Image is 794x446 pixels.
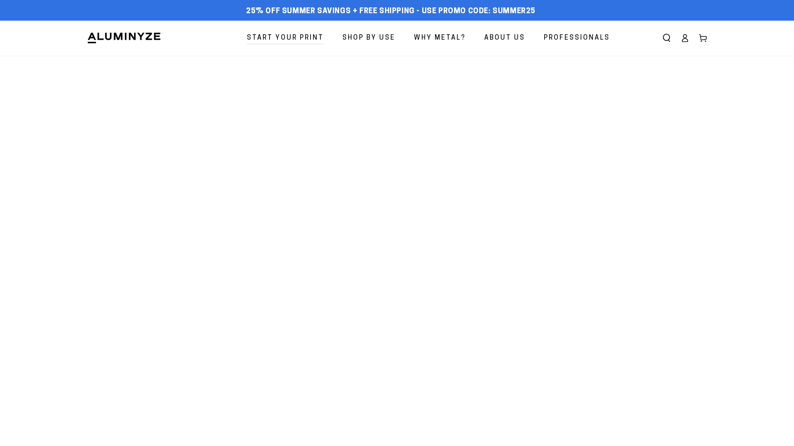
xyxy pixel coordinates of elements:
[484,32,525,44] span: About Us
[408,27,472,49] a: Why Metal?
[336,27,402,49] a: Shop By Use
[414,32,466,44] span: Why Metal?
[241,27,330,49] a: Start Your Print
[246,7,536,16] span: 25% off Summer Savings + Free Shipping - Use Promo Code: SUMMER25
[544,32,610,44] span: Professionals
[658,29,676,47] summary: Search our site
[478,27,531,49] a: About Us
[342,32,395,44] span: Shop By Use
[538,27,616,49] a: Professionals
[247,32,324,44] span: Start Your Print
[87,32,161,44] img: Aluminyze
